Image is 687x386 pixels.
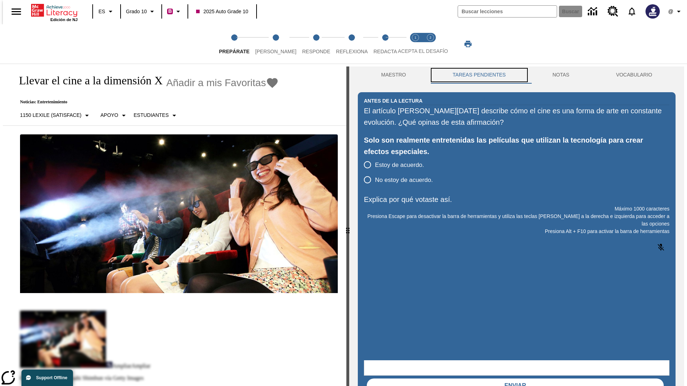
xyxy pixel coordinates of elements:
div: El artículo [PERSON_NAME][DATE] describe cómo el cine es una forma de arte en constante evolución... [364,105,669,128]
div: Solo son realmente entretenidas las películas que utilizan la tecnología para crear efectos espec... [364,134,669,157]
div: reading [3,66,346,382]
span: Prepárate [219,49,249,54]
span: [PERSON_NAME] [255,49,296,54]
button: Maestro [358,66,429,84]
button: Acepta el desafío lee step 1 of 2 [405,24,426,64]
div: Portada [31,3,78,22]
button: VOCABULARIO [593,66,676,84]
div: activity [349,66,684,386]
input: Buscar campo [458,6,557,17]
div: Instructional Panel Tabs [358,66,676,84]
button: Seleccionar estudiante [131,109,181,122]
a: Notificaciones [623,2,641,21]
h2: Antes de la lectura [364,97,423,105]
span: No estoy de acuerdo. [375,175,433,185]
span: @ [668,8,673,15]
p: Presiona Alt + F10 para activar la barra de herramientas [364,228,669,235]
p: 1150 Lexile (Satisface) [20,112,82,119]
button: Haga clic para activar la función de reconocimiento de voz [652,239,669,256]
button: Boost El color de la clase es rojo violeta. Cambiar el color de la clase. [164,5,185,18]
span: Reflexiona [336,49,368,54]
button: Seleccione Lexile, 1150 Lexile (Satisface) [17,109,94,122]
img: El panel situado frente a los asientos rocía con agua nebulizada al feliz público en un cine equi... [20,134,338,293]
button: Abrir el menú lateral [6,1,27,22]
span: Estoy de acuerdo. [375,160,424,170]
p: Noticias: Entretenimiento [11,99,279,105]
a: Centro de recursos, Se abrirá en una pestaña nueva. [603,2,623,21]
span: Support Offline [36,375,67,380]
p: Estudiantes [134,112,169,119]
text: 1 [414,36,416,39]
span: Responde [302,49,330,54]
p: Apoyo [101,112,118,119]
button: Responde step 3 of 5 [296,24,336,64]
button: NOTAS [529,66,593,84]
p: Explica por qué votaste así. [364,194,669,205]
p: Máximo 1000 caracteres [364,205,669,213]
span: ACEPTA EL DESAFÍO [398,48,448,54]
body: Explica por qué votaste así. Máximo 1000 caracteres Presiona Alt + F10 para activar la barra de h... [3,6,104,12]
span: Redacta [374,49,397,54]
button: Grado: Grado 10, Elige un grado [123,5,159,18]
button: Añadir a mis Favoritas - Llevar el cine a la dimensión X [166,76,279,89]
p: Presiona Escape para desactivar la barra de herramientas y utiliza las teclas [PERSON_NAME] a la ... [364,213,669,228]
span: 2025 Auto Grade 10 [196,8,248,15]
button: Acepta el desafío contesta step 2 of 2 [420,24,441,64]
div: poll [364,157,439,187]
h1: Llevar el cine a la dimensión X [11,74,163,87]
button: Reflexiona step 4 of 5 [330,24,374,64]
text: 2 [429,36,431,39]
span: B [168,7,172,16]
button: Redacta step 5 of 5 [368,24,403,64]
button: Prepárate step 1 of 5 [213,24,255,64]
button: Lenguaje: ES, Selecciona un idioma [95,5,118,18]
img: Avatar [645,4,660,19]
span: Edición de NJ [50,18,78,22]
button: Lee step 2 of 5 [249,24,302,64]
span: ES [98,8,105,15]
span: Añadir a mis Favoritas [166,77,266,89]
button: Support Offline [21,370,73,386]
button: Tipo de apoyo, Apoyo [98,109,131,122]
span: Grado 10 [126,8,147,15]
button: Imprimir [457,38,479,50]
button: Escoja un nuevo avatar [641,2,664,21]
a: Centro de información [584,2,603,21]
button: Perfil/Configuración [664,5,687,18]
button: TAREAS PENDIENTES [429,66,529,84]
div: Pulsa la tecla de intro o la barra espaciadora y luego presiona las flechas de derecha e izquierd... [346,66,349,386]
